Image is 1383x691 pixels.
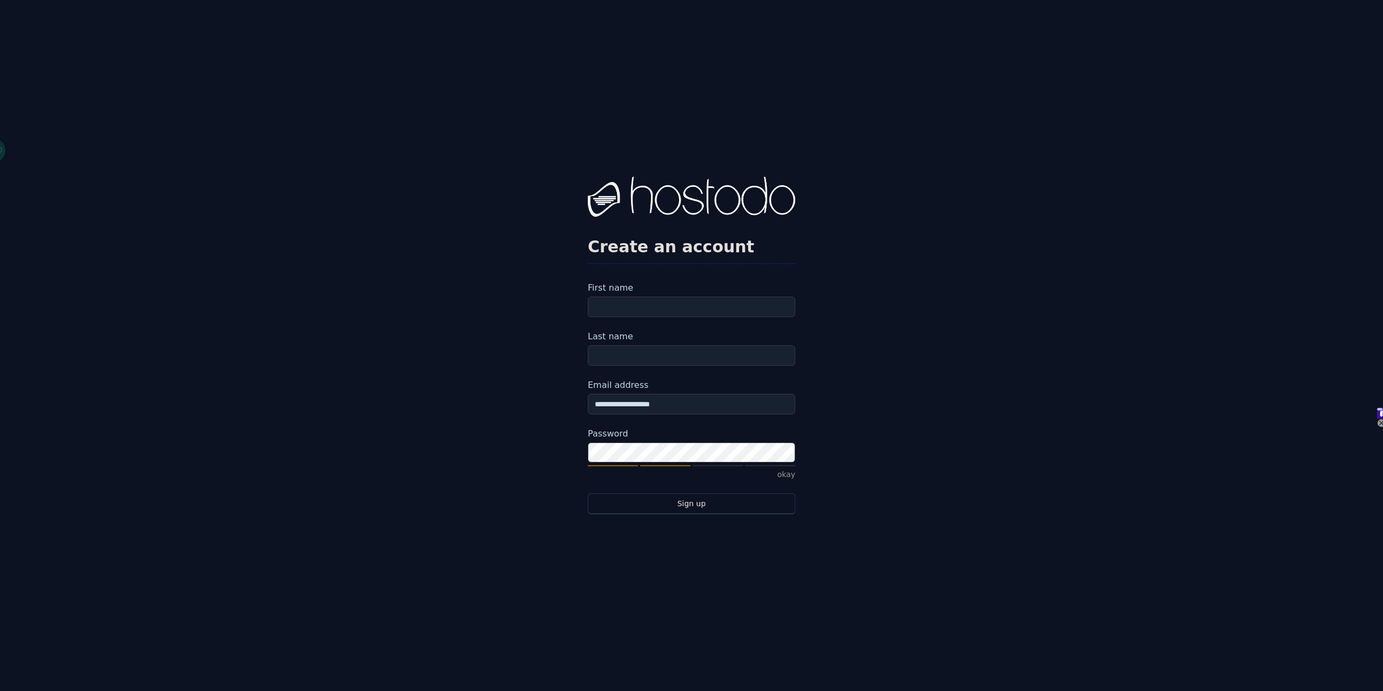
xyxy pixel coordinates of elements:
[588,237,795,257] h2: Create an account
[588,177,795,220] img: Hostodo
[588,281,795,294] label: First name
[588,330,795,343] label: Last name
[588,493,795,514] button: Sign up
[588,469,795,480] p: okay
[588,379,795,392] label: Email address
[588,427,795,440] label: Password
